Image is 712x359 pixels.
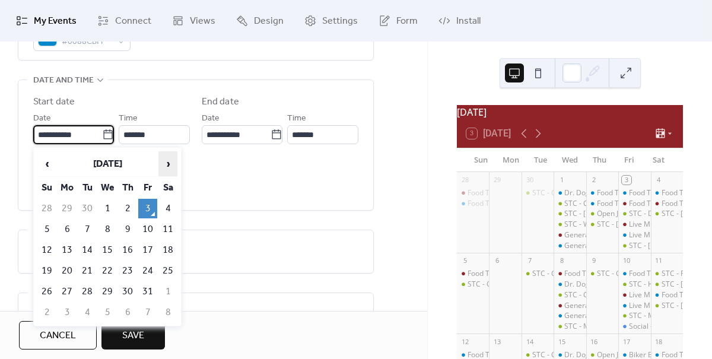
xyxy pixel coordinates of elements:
div: STC - Billy Denton @ Sat Oct 4, 2025 7pm - 10pm (CDT) [651,209,683,219]
span: Connect [115,14,151,28]
div: Fri [614,148,644,172]
th: Sa [158,178,177,198]
td: 30 [78,199,97,218]
div: Start date [33,95,75,109]
span: › [159,152,177,176]
td: 10 [138,220,157,239]
div: Live Music - Billy Denton - Lemont @ Fri Oct 3, 2025 7pm - 10pm (CDT) [618,220,650,230]
div: Open Jam with Sam Wyatt @ STC @ Thu Oct 2, 2025 7pm - 11pm (CDT) [586,209,618,219]
button: Cancel [19,321,97,350]
div: STC - Stern Style Pinball Tournament @ Wed Oct 1, 2025 6pm - 9pm (CDT) [554,209,586,219]
td: 20 [58,261,77,281]
td: 27 [58,282,77,301]
div: 13 [492,337,501,346]
div: Sun [466,148,496,172]
td: 28 [78,282,97,301]
td: 16 [118,240,137,260]
td: 7 [138,303,157,322]
div: Food Truck - Tacos Los Jarochitos - Lemont @ Sun Oct 5, 2025 1pm - 4pm (CDT) [457,269,489,279]
td: 30 [118,282,137,301]
span: Date [202,112,220,126]
div: 10 [622,256,631,265]
div: 29 [492,176,501,185]
th: We [98,178,117,198]
span: Save [122,329,144,343]
td: 15 [98,240,117,260]
div: Food Truck - Pizza 750 - Lemont @ Sat Oct 4, 2025 2pm - 6pm (CDT) [651,199,683,209]
div: STC - Wild Fries food truck @ Wed Oct 1, 2025 6pm - 9pm (CDT) [554,220,586,230]
button: Save [101,321,165,350]
div: Dr. Dog’s Food Truck - Roselle @ Weekly from 6pm to 9pm [554,279,586,290]
div: 7 [525,256,534,265]
td: 24 [138,261,157,281]
div: 18 [654,337,663,346]
div: Food Truck - Tacos Los Jarochitos - Roselle @ Thu Oct 2, 2025 5pm - 9pm (CDT) [586,199,618,209]
td: 29 [58,199,77,218]
div: 30 [525,176,534,185]
span: Design [254,14,284,28]
span: Views [190,14,215,28]
div: Social - Magician Pat Flanagan @ Fri Oct 10, 2025 8pm - 10:30pm (CDT) [618,322,650,332]
div: Sat [644,148,673,172]
td: 3 [58,303,77,322]
div: Live Music - Jeffery Constantine - Roselle @ Fri Oct 10, 2025 7pm - 10pm (CDT) [618,301,650,311]
div: 2 [590,176,599,185]
div: 28 [460,176,469,185]
div: STC - Outdoor Doggie Dining class @ 1pm - 2:30pm (CDT) [468,279,657,290]
div: General Knowledge Trivia - Roselle @ Wed Oct 8, 2025 7pm - 9pm (CDT) [554,311,586,321]
div: General Knowledge Trivia - Lemont @ Wed Oct 1, 2025 7pm - 9pm (CDT) [554,230,586,240]
td: 8 [158,303,177,322]
span: ‹ [38,152,56,176]
div: Food Truck - Uncle Cams Sandwiches - Roselle @ Fri Oct 10, 2025 5pm - 9pm (CDT) [618,269,650,279]
td: 19 [37,261,56,281]
div: Wed [555,148,585,172]
span: #0088CBFF [62,35,112,49]
a: Connect [88,5,160,37]
div: Food Truck - Pierogi Rig - Lemont @ Sun Sep 28, 2025 1pm - 5pm (CDT) [457,188,489,198]
td: 5 [98,303,117,322]
span: Date and time [33,74,94,88]
div: Live Music - Crawfords Daughter- Lemont @ Fri Oct 10, 2025 7pm - 10pm (CDT) [618,290,650,300]
td: 31 [138,282,157,301]
div: General Knowledge Trivia - Lemont @ Wed Oct 8, 2025 7pm - 9pm (CDT) [554,301,586,311]
td: 26 [37,282,56,301]
div: 8 [557,256,566,265]
div: STC - Grunge Theme Night @ Thu Oct 9, 2025 8pm - 11pm (CDT) [586,269,618,279]
div: 1 [557,176,566,185]
div: STC - Charity Bike Ride with Sammy's Bikes @ Weekly from 6pm to 7:30pm on Wednesday from Wed May ... [554,290,586,300]
div: Dr. Dog’s Food Truck - Roselle @ Weekly from 6pm to 9pm [554,188,586,198]
div: 12 [460,337,469,346]
td: 21 [78,261,97,281]
div: General Knowledge Trivia - Roselle @ Wed Oct 1, 2025 7pm - 9pm (CDT) [554,241,586,251]
div: Food Truck - [PERSON_NAME] - Lemont @ [DATE] 1pm - 5pm (CDT) [468,188,688,198]
td: 8 [98,220,117,239]
div: Food Truck - Dr. Dogs - Roselle * donation to LPHS Choir... @ Thu Oct 2, 2025 5pm - 9pm (CDT) [586,188,618,198]
a: Views [163,5,224,37]
a: Install [430,5,490,37]
div: Tue [526,148,555,172]
span: Cancel [40,329,76,343]
th: Tu [78,178,97,198]
div: 3 [622,176,631,185]
td: 13 [58,240,77,260]
td: 29 [98,282,117,301]
div: STC - Miss Behavin' Band @ Fri Oct 10, 2025 7pm - 10pm (CDT) [618,311,650,321]
div: 14 [525,337,534,346]
td: 2 [37,303,56,322]
div: Food Truck - Mamma Mia Pizza - Roselle @ Sat Oct 4, 2025 2pm - 6pm (CDT) [651,188,683,198]
td: 1 [98,199,117,218]
td: 17 [138,240,157,260]
div: Live Music - Ryan Cooper - Roselle @ Fri Oct 3, 2025 7pm - 10pm (CDT) [618,230,650,240]
span: Settings [322,14,358,28]
div: Food Truck - Happy Times - Lemont @ Fri Oct 3, 2025 5pm - 9pm (CDT) [618,199,650,209]
div: [DATE] [457,105,683,119]
span: Time [119,112,138,126]
td: 3 [138,199,157,218]
div: 9 [590,256,599,265]
span: Date [33,112,51,126]
td: 4 [78,303,97,322]
div: STC - Terry Byrne @ Sat Oct 11, 2025 2pm - 5pm (CDT) [651,279,683,290]
div: STC - Jimmy Nick and the Don't Tell Mama @ Fri Oct 3, 2025 7pm - 10pm (CDT) [618,241,650,251]
a: Design [227,5,293,37]
td: 18 [158,240,177,260]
